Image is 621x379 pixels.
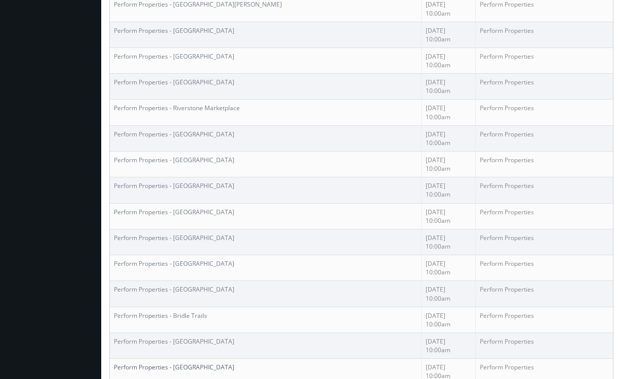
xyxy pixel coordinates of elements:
[422,229,475,255] td: [DATE] 10:00am
[114,363,234,371] a: Perform Properties - [GEOGRAPHIC_DATA]
[114,78,234,86] a: Perform Properties - [GEOGRAPHIC_DATA]
[114,259,234,268] a: Perform Properties - [GEOGRAPHIC_DATA]
[475,22,613,48] td: Perform Properties
[475,48,613,73] td: Perform Properties
[475,177,613,203] td: Perform Properties
[422,203,475,229] td: [DATE] 10:00am
[114,337,234,346] a: Perform Properties - [GEOGRAPHIC_DATA]
[422,255,475,281] td: [DATE] 10:00am
[475,74,613,100] td: Perform Properties
[114,130,234,138] a: Perform Properties - [GEOGRAPHIC_DATA]
[475,281,613,307] td: Perform Properties
[114,156,234,164] a: Perform Properties - [GEOGRAPHIC_DATA]
[475,100,613,125] td: Perform Properties
[475,125,613,151] td: Perform Properties
[114,233,234,242] a: Perform Properties - [GEOGRAPHIC_DATA]
[422,74,475,100] td: [DATE] 10:00am
[114,208,234,216] a: Perform Properties - [GEOGRAPHIC_DATA]
[475,229,613,255] td: Perform Properties
[114,181,234,190] a: Perform Properties - [GEOGRAPHIC_DATA]
[114,26,234,35] a: Perform Properties - [GEOGRAPHIC_DATA]
[114,104,240,112] a: Perform Properties - Riverstone Marketplace
[422,307,475,333] td: [DATE] 10:00am
[475,152,613,177] td: Perform Properties
[114,52,234,61] a: Perform Properties - [GEOGRAPHIC_DATA]
[475,307,613,333] td: Perform Properties
[422,100,475,125] td: [DATE] 10:00am
[475,203,613,229] td: Perform Properties
[422,125,475,151] td: [DATE] 10:00am
[475,255,613,281] td: Perform Properties
[422,22,475,48] td: [DATE] 10:00am
[114,311,207,320] a: Perform Properties - Bridle Trails
[422,333,475,359] td: [DATE] 10:00am
[422,152,475,177] td: [DATE] 10:00am
[114,285,234,294] a: Perform Properties - [GEOGRAPHIC_DATA]
[422,48,475,73] td: [DATE] 10:00am
[422,177,475,203] td: [DATE] 10:00am
[475,333,613,359] td: Perform Properties
[422,281,475,307] td: [DATE] 10:00am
